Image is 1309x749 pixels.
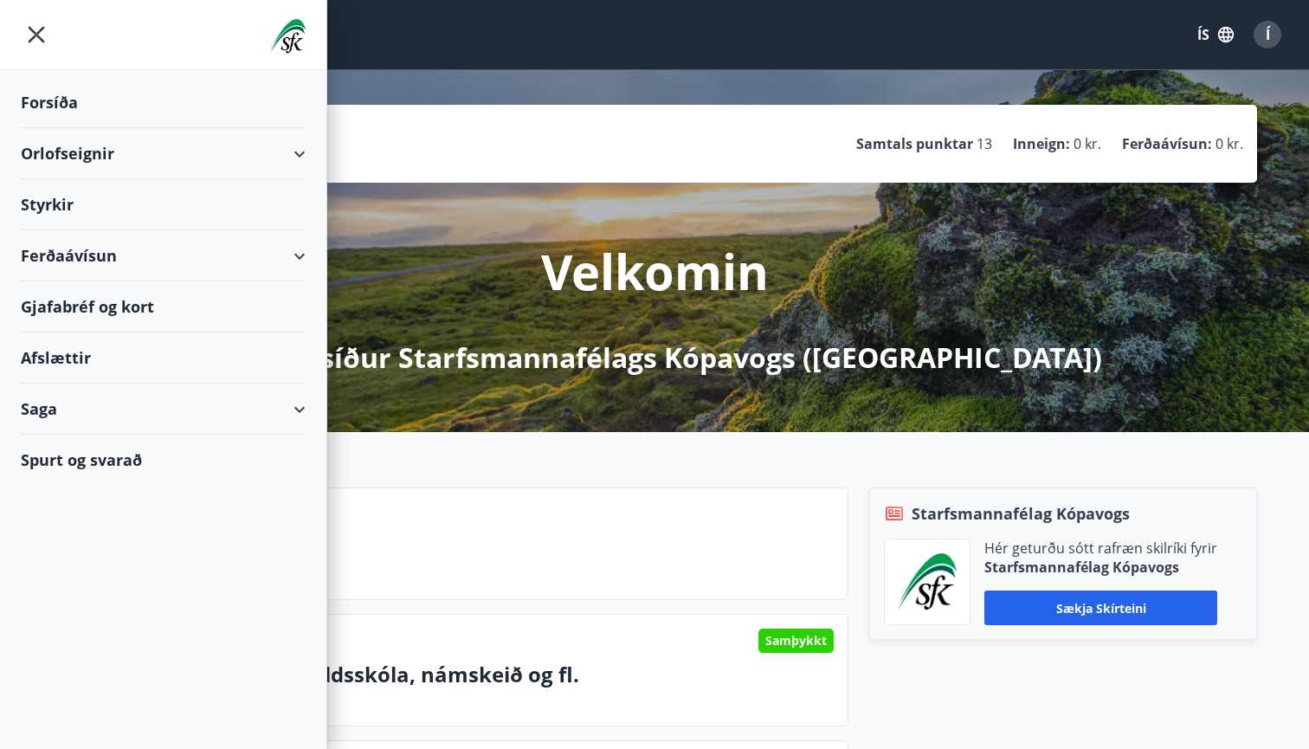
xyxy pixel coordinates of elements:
[912,502,1130,525] span: Starfsmannafélag Kópavogs
[1122,134,1212,153] p: Ferðaávísun :
[179,660,834,689] p: Nám í framhaldsskóla, námskeið og fl.
[984,539,1217,558] p: Hér geturðu sótt rafræn skilríki fyrir
[21,333,306,384] div: Afslættir
[21,19,52,50] button: menu
[898,553,957,610] img: x5MjQkxwhnYn6YREZUTEa9Q4KsBUeQdWGts9Dj4O.png
[977,134,992,153] span: 13
[21,128,306,179] div: Orlofseignir
[270,19,306,54] img: union_logo
[1266,25,1270,44] span: Í
[1074,134,1101,153] span: 0 kr.
[1188,19,1243,50] button: ÍS
[21,77,306,128] div: Forsíða
[984,558,1217,577] p: Starfsmannafélag Kópavogs
[541,238,769,304] p: Velkomin
[21,435,306,485] div: Spurt og svarað
[758,629,834,653] div: Samþykkt
[21,230,306,281] div: Ferðaávísun
[1247,14,1288,55] button: Í
[179,532,834,561] p: Næstu helgi
[21,281,306,333] div: Gjafabréf og kort
[1215,134,1243,153] span: 0 kr.
[21,384,306,435] div: Saga
[208,339,1102,377] p: á Mínar síður Starfsmannafélags Kópavogs ([GEOGRAPHIC_DATA])
[1013,134,1070,153] p: Inneign :
[984,591,1217,625] button: Sækja skírteini
[856,134,973,153] p: Samtals punktar
[21,179,306,230] div: Styrkir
